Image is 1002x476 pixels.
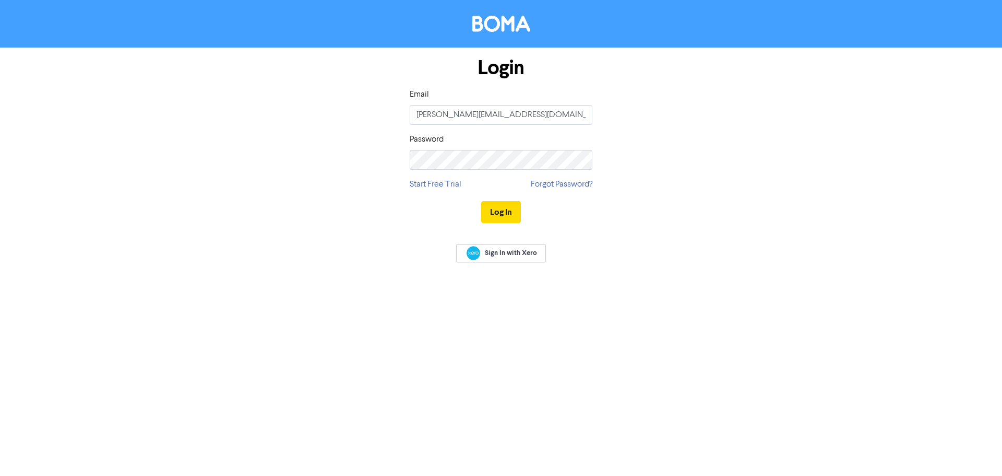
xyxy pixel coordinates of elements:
[456,244,546,262] a: Sign In with Xero
[481,201,521,223] button: Log In
[472,16,530,32] img: BOMA Logo
[531,178,592,191] a: Forgot Password?
[485,248,537,258] span: Sign In with Xero
[410,56,592,80] h1: Login
[410,88,429,101] label: Email
[410,133,444,146] label: Password
[410,178,461,191] a: Start Free Trial
[467,246,480,260] img: Xero logo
